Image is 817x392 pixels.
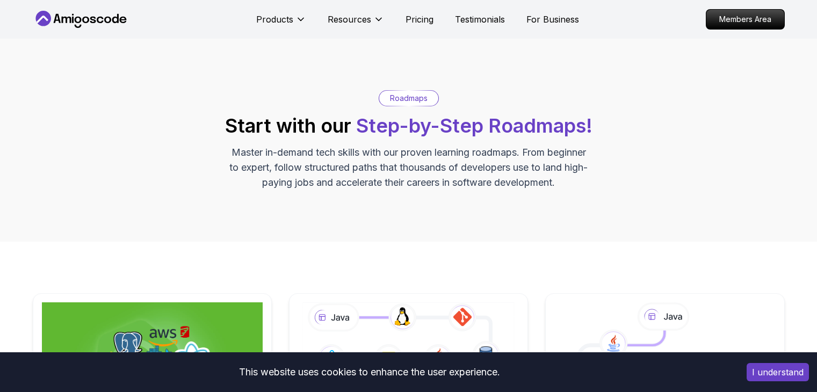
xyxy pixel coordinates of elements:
p: Products [256,13,293,26]
p: Master in-demand tech skills with our proven learning roadmaps. From beginner to expert, follow s... [228,145,589,190]
a: Testimonials [455,13,505,26]
div: This website uses cookies to enhance the user experience. [8,360,731,384]
button: Resources [328,13,384,34]
p: Roadmaps [390,93,428,104]
a: For Business [526,13,579,26]
p: Members Area [706,10,784,29]
button: Products [256,13,306,34]
span: Step-by-Step Roadmaps! [356,114,592,137]
button: Accept cookies [747,363,809,381]
iframe: chat widget [750,325,817,376]
a: Members Area [706,9,785,30]
a: Pricing [406,13,433,26]
p: Resources [328,13,371,26]
h2: Start with our [225,115,592,136]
